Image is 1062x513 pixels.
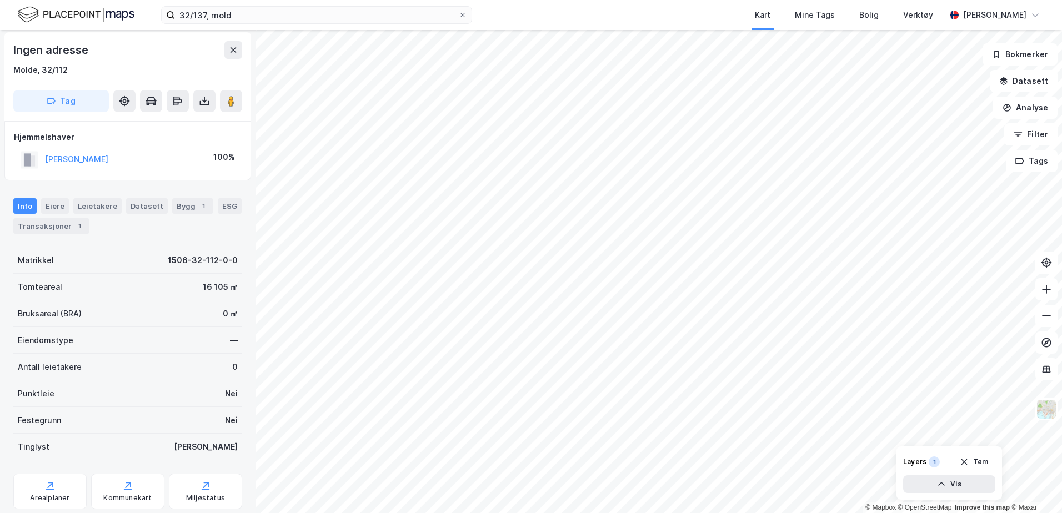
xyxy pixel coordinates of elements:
div: Tomteareal [18,280,62,294]
div: Layers [903,457,926,466]
div: Kontrollprogram for chat [1006,460,1062,513]
a: OpenStreetMap [898,504,952,511]
div: Bolig [859,8,879,22]
div: Ingen adresse [13,41,90,59]
div: 1 [198,200,209,212]
div: Leietakere [73,198,122,214]
div: Punktleie [18,387,54,400]
div: Kart [755,8,770,22]
div: Miljøstatus [186,494,225,502]
img: Z [1036,399,1057,420]
button: Filter [1004,123,1058,145]
input: Søk på adresse, matrikkel, gårdeiere, leietakere eller personer [175,7,458,23]
a: Mapbox [865,504,896,511]
div: ESG [218,198,242,214]
div: Bygg [172,198,213,214]
div: Arealplaner [30,494,69,502]
img: logo.f888ab2527a4732fd821a326f86c7f29.svg [18,5,134,24]
div: Festegrunn [18,414,61,427]
div: 100% [213,150,235,164]
div: 16 105 ㎡ [203,280,238,294]
button: Tags [1006,150,1058,172]
div: [PERSON_NAME] [963,8,1026,22]
div: Mine Tags [795,8,835,22]
div: Hjemmelshaver [14,130,242,144]
button: Datasett [990,70,1058,92]
button: Analyse [993,97,1058,119]
div: Info [13,198,37,214]
div: Datasett [126,198,168,214]
div: Eiendomstype [18,334,73,347]
div: Antall leietakere [18,360,82,374]
div: 1506-32-112-0-0 [168,254,238,267]
div: Nei [225,414,238,427]
div: 0 [232,360,238,374]
button: Tøm [953,453,995,471]
div: Bruksareal (BRA) [18,307,82,320]
div: 0 ㎡ [223,307,238,320]
iframe: Chat Widget [1006,460,1062,513]
div: Tinglyst [18,440,49,454]
button: Tag [13,90,109,112]
button: Bokmerker [983,43,1058,66]
div: Eiere [41,198,69,214]
div: — [230,334,238,347]
div: Nei [225,387,238,400]
div: Verktøy [903,8,933,22]
a: Improve this map [955,504,1010,511]
div: Kommunekart [103,494,152,502]
div: 1 [74,220,85,232]
div: Matrikkel [18,254,54,267]
div: Molde, 32/112 [13,63,68,77]
button: Vis [903,475,995,493]
div: 1 [929,456,940,467]
div: [PERSON_NAME] [174,440,238,454]
div: Transaksjoner [13,218,89,234]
